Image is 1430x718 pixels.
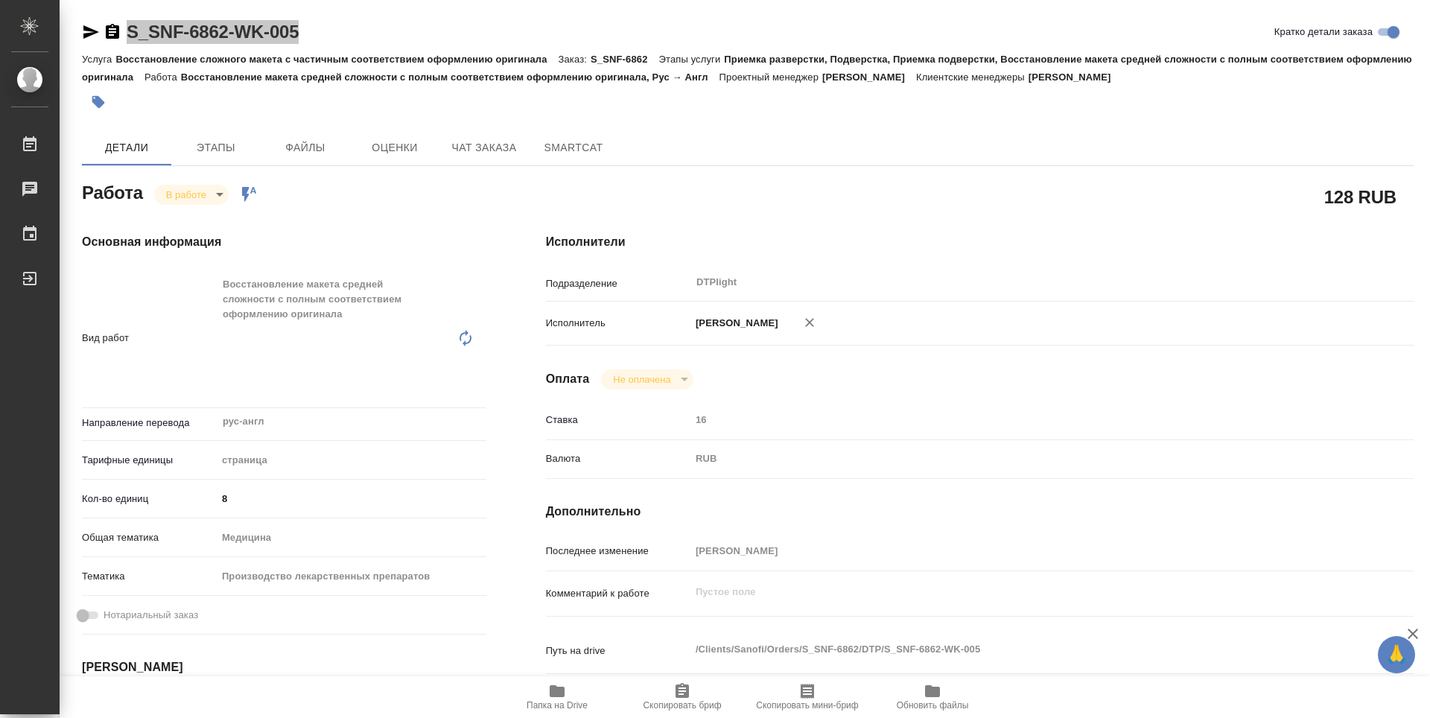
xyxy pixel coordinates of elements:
div: RUB [690,446,1341,471]
p: Восстановление сложного макета с частичным соответствием оформлению оригинала [115,54,558,65]
p: Валюта [546,451,690,466]
p: Вид работ [82,331,217,346]
div: страница [217,448,486,473]
span: Нотариальный заказ [104,608,198,623]
input: Пустое поле [690,540,1341,562]
button: Удалить исполнителя [793,306,826,339]
p: Проектный менеджер [719,72,822,83]
p: Услуга [82,54,115,65]
h4: [PERSON_NAME] [82,658,486,676]
span: SmartCat [538,139,609,157]
p: Кол-во единиц [82,492,217,506]
p: [PERSON_NAME] [690,316,778,331]
p: Тематика [82,569,217,584]
h2: 128 RUB [1324,184,1396,209]
span: Кратко детали заказа [1274,25,1373,39]
p: [PERSON_NAME] [822,72,916,83]
p: Этапы услуги [659,54,725,65]
p: Клиентские менеджеры [916,72,1029,83]
button: Не оплачена [608,373,675,386]
button: Скопировать ссылку для ЯМессенджера [82,23,100,41]
span: Этапы [180,139,252,157]
p: Заказ: [559,54,591,65]
p: Последнее изменение [546,544,690,559]
span: Чат заказа [448,139,520,157]
p: Подразделение [546,276,690,291]
h4: Оплата [546,370,590,388]
button: Добавить тэг [82,86,115,118]
p: Общая тематика [82,530,217,545]
p: Восстановление макета средней сложности с полным соответствием оформлению оригинала, Рус → Англ [181,72,719,83]
span: Папка на Drive [527,700,588,711]
span: Детали [91,139,162,157]
a: S_SNF-6862-WK-005 [127,22,299,42]
span: Скопировать мини-бриф [756,700,858,711]
h4: Основная информация [82,233,486,251]
span: Обновить файлы [897,700,969,711]
p: Направление перевода [82,416,217,431]
p: [PERSON_NAME] [1029,72,1122,83]
input: ✎ Введи что-нибудь [217,488,486,509]
p: S_SNF-6862 [591,54,659,65]
p: Комментарий к работе [546,586,690,601]
p: Исполнитель [546,316,690,331]
button: 🙏 [1378,636,1415,673]
h2: Работа [82,178,143,205]
button: В работе [162,188,211,201]
textarea: /Clients/Sanofi/Orders/S_SNF-6862/DTP/S_SNF-6862-WK-005 [690,637,1341,662]
p: Тарифные единицы [82,453,217,468]
p: Ставка [546,413,690,428]
div: В работе [601,369,693,390]
div: Производство лекарственных препаратов [217,564,486,589]
button: Обновить файлы [870,676,995,718]
div: В работе [154,185,229,205]
span: 🙏 [1384,639,1409,670]
p: Работа [144,72,181,83]
span: Файлы [270,139,341,157]
h4: Исполнители [546,233,1414,251]
h4: Дополнительно [546,503,1414,521]
button: Папка на Drive [495,676,620,718]
button: Скопировать бриф [620,676,745,718]
p: Приемка разверстки, Подверстка, Приемка подверстки, Восстановление макета средней сложности с пол... [82,54,1412,83]
span: Скопировать бриф [643,700,721,711]
button: Скопировать мини-бриф [745,676,870,718]
span: Оценки [359,139,430,157]
div: Медицина [217,525,486,550]
p: Путь на drive [546,644,690,658]
button: Скопировать ссылку [104,23,121,41]
input: Пустое поле [690,409,1341,431]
